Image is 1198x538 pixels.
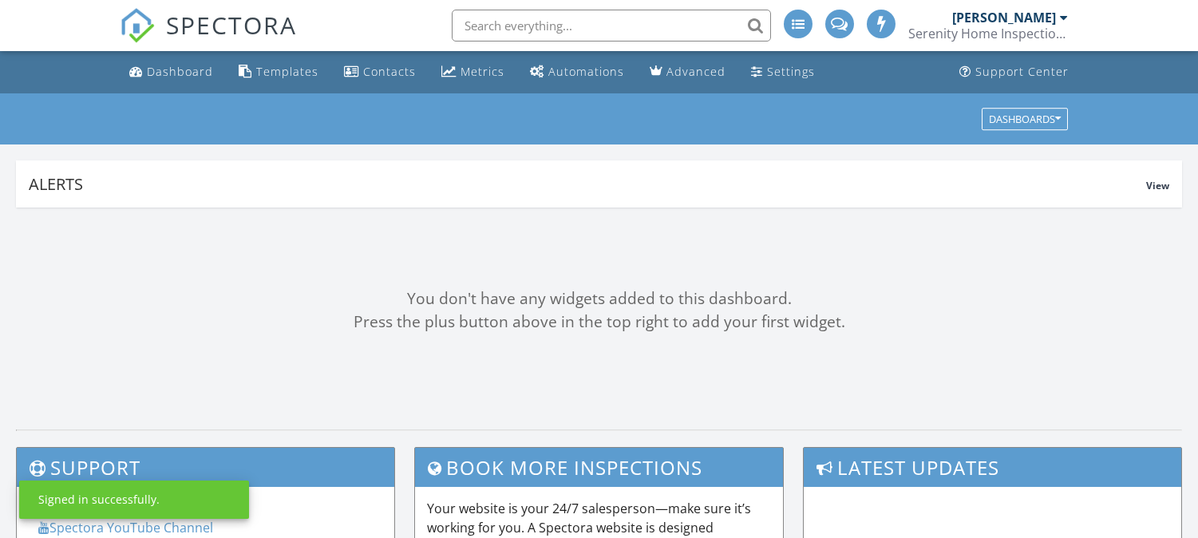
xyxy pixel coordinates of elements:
div: Signed in successfully. [38,492,160,508]
div: Automations [548,64,624,79]
a: Support Center [953,57,1075,87]
a: Contacts [338,57,422,87]
h3: Latest Updates [804,448,1181,487]
a: SPECTORA [120,22,297,55]
a: Automations (Advanced) [524,57,631,87]
div: Contacts [363,64,416,79]
div: Dashboards [989,113,1061,125]
button: Dashboards [982,108,1068,130]
div: Alerts [29,173,1146,195]
div: Dashboard [147,64,213,79]
div: Metrics [461,64,504,79]
div: You don't have any widgets added to this dashboard. [16,287,1182,311]
span: View [1146,179,1169,192]
div: Templates [256,64,318,79]
h3: Support [17,448,394,487]
div: Support Center [975,64,1069,79]
div: Serenity Home Inspections [908,26,1068,42]
div: Press the plus button above in the top right to add your first widget. [16,311,1182,334]
img: The Best Home Inspection Software - Spectora [120,8,155,43]
div: Advanced [666,64,726,79]
a: Metrics [435,57,511,87]
div: [PERSON_NAME] [952,10,1056,26]
span: SPECTORA [166,8,297,42]
a: Templates [232,57,325,87]
div: Settings [767,64,815,79]
input: Search everything... [452,10,771,42]
a: Dashboard [123,57,219,87]
a: Spectora YouTube Channel [38,519,213,536]
a: Advanced [643,57,732,87]
a: Settings [745,57,821,87]
h3: Book More Inspections [415,448,783,487]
